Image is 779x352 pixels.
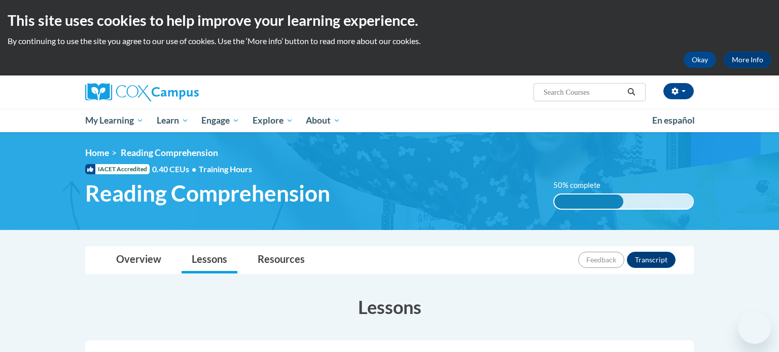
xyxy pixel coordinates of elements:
a: En español [646,110,701,131]
span: IACET Accredited [85,164,150,174]
span: Training Hours [199,164,252,174]
span: Engage [201,114,239,127]
a: Cox Campus [85,83,278,101]
span: 0.40 CEUs [152,164,199,175]
input: Search Courses [543,86,624,98]
span: • [192,164,196,174]
span: Reading Comprehension [85,180,330,207]
button: Okay [684,52,716,68]
a: About [300,109,347,132]
h2: This site uses cookies to help improve your learning experience. [8,10,771,30]
a: My Learning [79,109,150,132]
a: Learn [150,109,195,132]
h3: Lessons [85,294,694,320]
a: Overview [106,247,171,273]
label: 50% complete [553,180,612,191]
span: Explore [253,114,293,127]
span: Reading Comprehension [121,147,218,158]
span: My Learning [85,114,144,127]
a: Lessons [182,247,237,273]
a: Engage [195,109,246,132]
div: 50% complete [554,194,624,209]
a: Resources [247,247,315,273]
a: Explore [246,109,300,132]
button: Feedback [578,252,624,268]
a: More Info [724,52,771,68]
span: En español [652,115,695,126]
span: About [306,114,340,127]
button: Transcript [627,252,676,268]
div: Main menu [70,109,709,132]
button: Search [624,86,639,98]
button: Account Settings [663,83,694,99]
a: Home [85,147,109,158]
img: Cox Campus [85,83,199,101]
span: Learn [157,114,189,127]
p: By continuing to use the site you agree to our use of cookies. Use the ‘More info’ button to read... [8,35,771,47]
iframe: Button to launch messaging window [738,311,771,344]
